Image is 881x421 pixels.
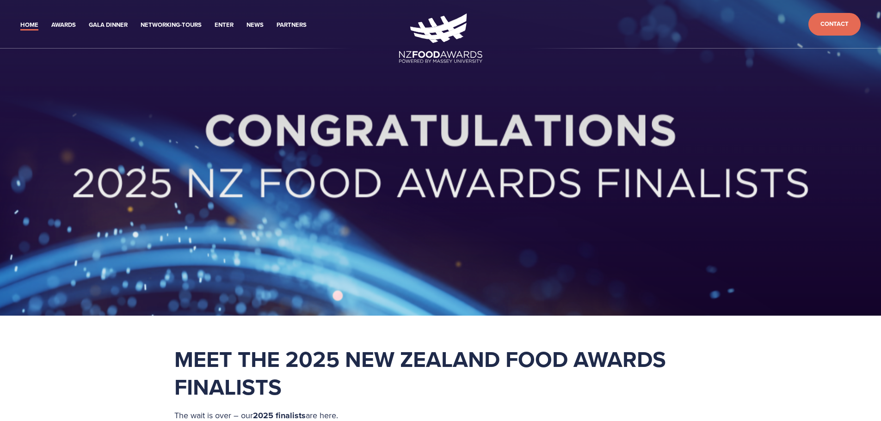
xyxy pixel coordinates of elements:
[174,343,672,403] strong: Meet the 2025 New Zealand Food Awards Finalists
[20,20,38,31] a: Home
[89,20,128,31] a: Gala Dinner
[215,20,234,31] a: Enter
[808,13,861,36] a: Contact
[277,20,307,31] a: Partners
[246,20,264,31] a: News
[51,20,76,31] a: Awards
[141,20,202,31] a: Networking-Tours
